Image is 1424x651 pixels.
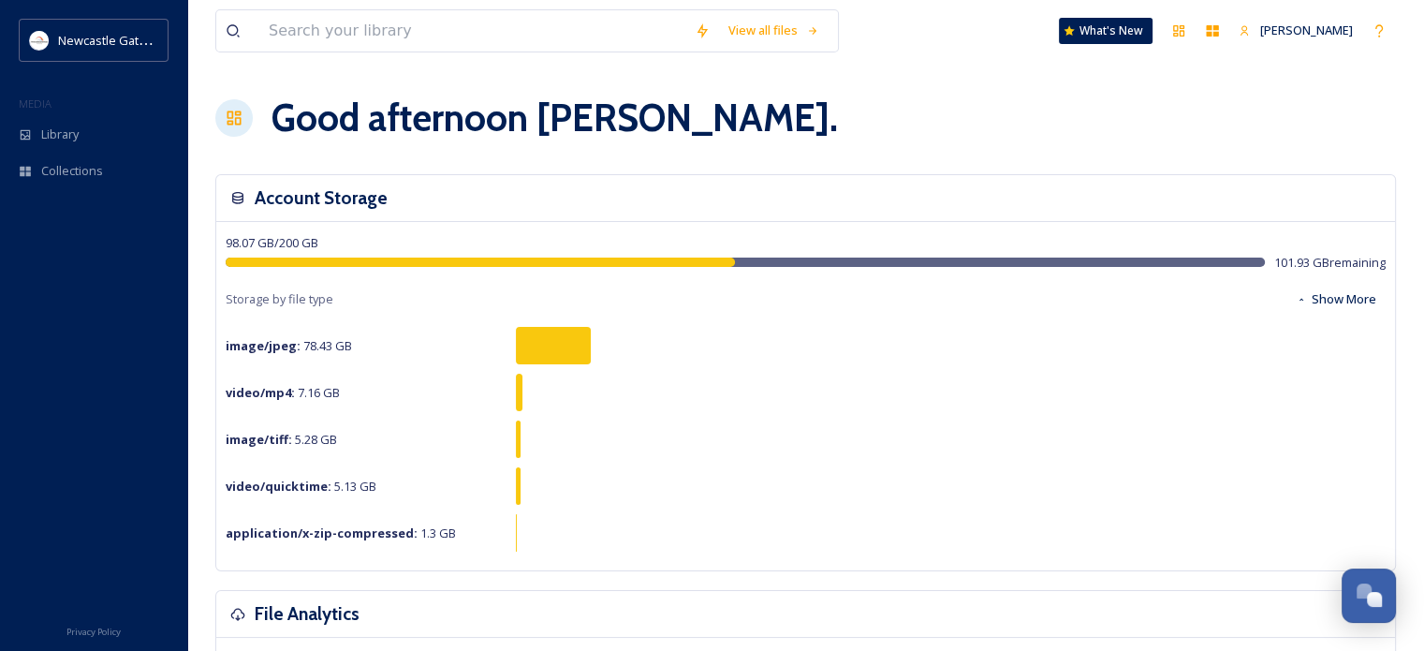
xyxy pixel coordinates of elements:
span: 7.16 GB [226,384,340,401]
span: Privacy Policy [66,626,121,638]
button: Open Chat [1342,569,1396,623]
span: Storage by file type [226,290,333,308]
a: What's New [1059,18,1152,44]
strong: image/tiff : [226,431,292,448]
a: Privacy Policy [66,619,121,642]
img: DqD9wEUd_400x400.jpg [30,31,49,50]
span: 5.28 GB [226,431,337,448]
span: 5.13 GB [226,478,376,495]
span: [PERSON_NAME] [1260,22,1353,38]
span: 101.93 GB remaining [1274,254,1386,272]
h1: Good afternoon [PERSON_NAME] . [272,90,838,146]
input: Search your library [259,10,685,52]
span: 1.3 GB [226,525,456,541]
strong: video/mp4 : [226,384,295,401]
span: 98.07 GB / 200 GB [226,234,318,251]
strong: video/quicktime : [226,478,331,495]
strong: image/jpeg : [226,337,301,354]
span: 78.43 GB [226,337,352,354]
a: View all files [719,12,829,49]
h3: File Analytics [255,600,360,628]
span: Collections [41,162,103,180]
a: [PERSON_NAME] [1229,12,1362,49]
h3: Account Storage [255,185,388,212]
strong: application/x-zip-compressed : [226,525,418,541]
button: Show More [1286,281,1386,318]
span: Library [41,126,79,143]
span: MEDIA [19,96,51,111]
span: Newcastle Gateshead Initiative [58,31,230,49]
